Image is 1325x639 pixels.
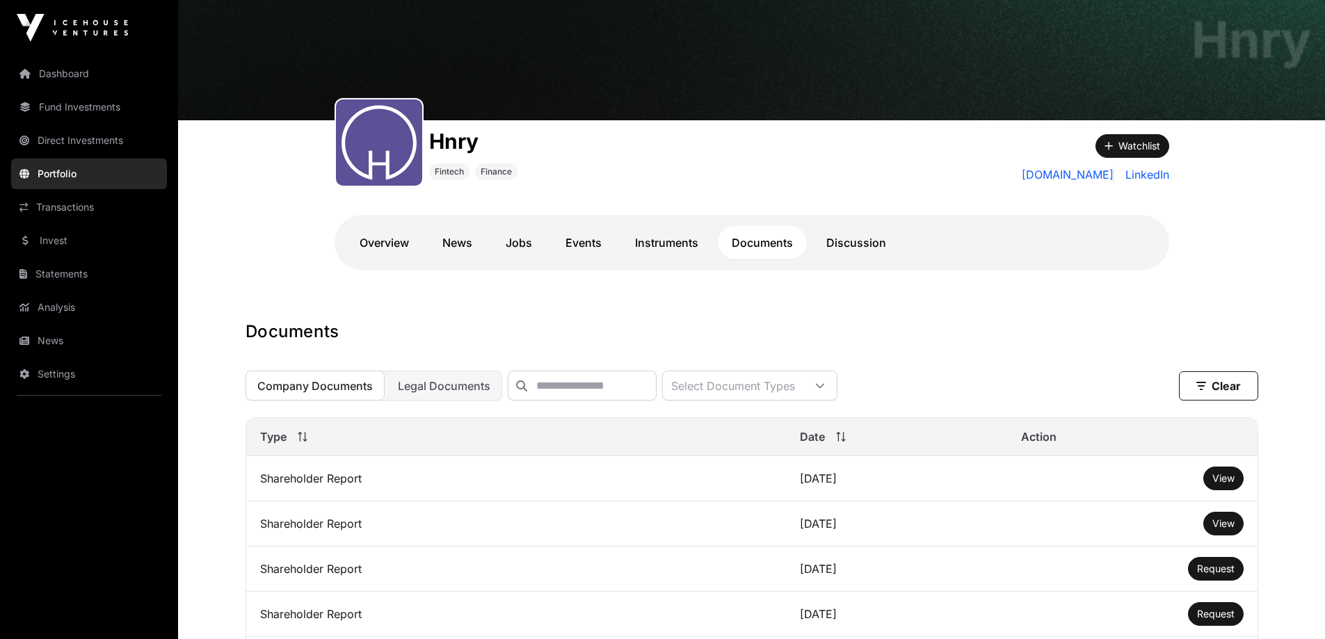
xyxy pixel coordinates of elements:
[786,456,1007,501] td: [DATE]
[552,226,616,259] a: Events
[260,428,287,445] span: Type
[1095,134,1169,158] button: Watchlist
[492,226,546,259] a: Jobs
[246,501,786,547] td: Shareholder Report
[11,159,167,189] a: Portfolio
[1188,602,1244,626] button: Request
[1188,557,1244,581] button: Request
[11,325,167,356] a: News
[246,321,1258,343] h1: Documents
[1197,562,1235,576] a: Request
[346,226,1158,259] nav: Tabs
[11,259,167,289] a: Statements
[1197,607,1235,621] a: Request
[1179,371,1258,401] button: Clear
[346,226,423,259] a: Overview
[398,379,490,393] span: Legal Documents
[11,58,167,89] a: Dashboard
[246,371,385,401] button: Company Documents
[1255,572,1325,639] iframe: Chat Widget
[435,166,464,177] span: Fintech
[1212,472,1235,484] span: View
[17,14,128,42] img: Icehouse Ventures Logo
[11,225,167,256] a: Invest
[1212,471,1235,485] a: View
[257,379,373,393] span: Company Documents
[663,371,803,400] div: Select Document Types
[11,359,167,389] a: Settings
[11,125,167,156] a: Direct Investments
[1203,512,1244,535] button: View
[786,501,1007,547] td: [DATE]
[786,547,1007,592] td: [DATE]
[386,371,502,401] button: Legal Documents
[11,192,167,223] a: Transactions
[1191,15,1311,65] h1: Hnry
[1197,563,1235,574] span: Request
[1120,166,1169,183] a: LinkedIn
[800,428,825,445] span: Date
[812,226,900,259] a: Discussion
[246,547,786,592] td: Shareholder Report
[1212,517,1235,531] a: View
[428,226,486,259] a: News
[1022,166,1114,183] a: [DOMAIN_NAME]
[718,226,807,259] a: Documents
[246,456,786,501] td: Shareholder Report
[621,226,712,259] a: Instruments
[1197,608,1235,620] span: Request
[786,592,1007,637] td: [DATE]
[1212,517,1235,529] span: View
[11,292,167,323] a: Analysis
[1203,467,1244,490] button: View
[429,129,517,154] h1: Hnry
[1021,428,1057,445] span: Action
[342,105,417,180] img: Hnry.svg
[481,166,512,177] span: Finance
[11,92,167,122] a: Fund Investments
[246,592,786,637] td: Shareholder Report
